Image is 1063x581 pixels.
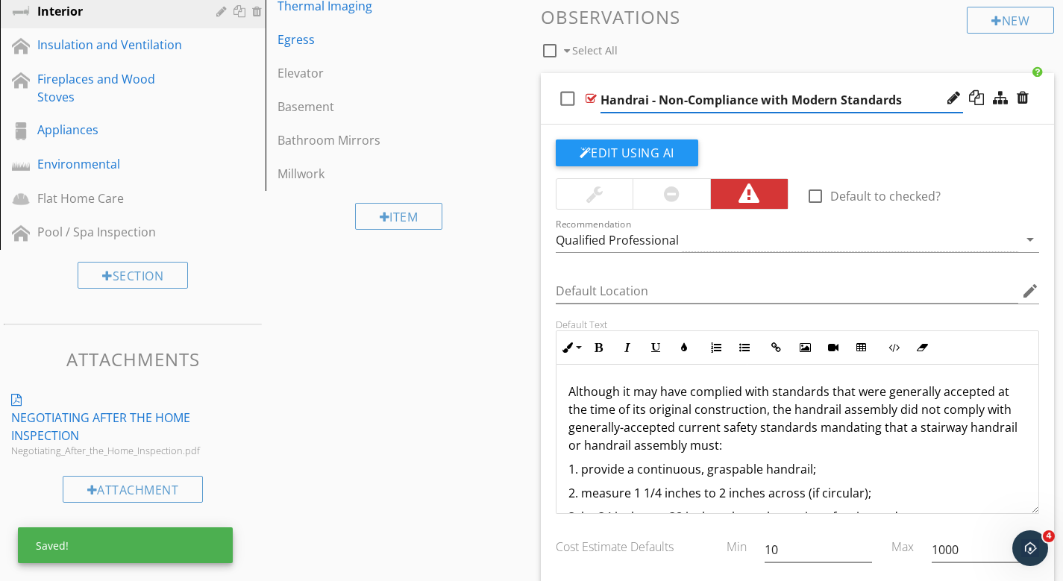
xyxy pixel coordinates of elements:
[908,333,936,362] button: Clear Formatting
[556,139,698,166] button: Edit Using AI
[277,165,468,183] div: Millwork
[11,445,202,456] div: Negotiating_After_the_Home_Inspection.pdf
[670,333,698,362] button: Colors
[78,262,188,289] div: Section
[881,526,923,556] div: Max
[1021,282,1039,300] i: edit
[791,333,819,362] button: Insert Image (⌘P)
[556,279,1019,304] input: Default Location
[556,81,580,116] i: check_box_outline_blank
[355,203,443,230] div: Item
[556,333,585,362] button: Inline Style
[63,476,204,503] div: Attachment
[613,333,642,362] button: Italic (⌘I)
[702,333,730,362] button: Ordered List
[714,526,756,556] div: Min
[1021,230,1039,248] i: arrow_drop_down
[568,484,1027,502] p: 2. measure 1 1/4 inches to 2 inches across (if circular);
[37,223,195,241] div: Pool / Spa Inspection
[730,333,759,362] button: Unordered List
[847,333,876,362] button: Insert Table
[568,508,1027,526] p: 3. be 34 inches to 38 inches above the nosing of stair treads;
[4,383,266,464] a: NEGOTIATING AFTER THE HOME INSPECTION Negotiating_After_the_Home_Inspection.pdf
[1012,530,1048,566] iframe: Intercom live chat
[37,36,195,54] div: Insulation and Ventilation
[277,131,468,149] div: Bathroom Mirrors
[879,333,908,362] button: Code View
[585,333,613,362] button: Bold (⌘B)
[277,31,468,48] div: Egress
[547,526,714,556] div: Cost Estimate Defaults
[568,460,1027,478] p: 1. provide a continuous, graspable handrail;
[556,233,679,247] div: Qualified Professional
[556,318,1040,330] div: Default Text
[277,64,468,82] div: Elevator
[37,2,195,20] div: Interior
[762,333,791,362] button: Insert Link (⌘K)
[541,7,1055,27] h3: Observations
[18,527,233,563] div: Saved!
[37,155,195,173] div: Environmental
[37,189,195,207] div: Flat Home Care
[568,383,1027,454] p: Although it may have complied with standards that were generally accepted at the time of its orig...
[277,98,468,116] div: Basement
[830,189,941,204] label: Default to checked?
[1043,530,1055,542] span: 4
[37,70,195,106] div: Fireplaces and Wood Stoves
[642,333,670,362] button: Underline (⌘U)
[11,409,202,445] div: NEGOTIATING AFTER THE HOME INSPECTION
[37,121,195,139] div: Appliances
[819,333,847,362] button: Insert Video
[572,43,618,57] span: Select All
[967,7,1054,34] div: New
